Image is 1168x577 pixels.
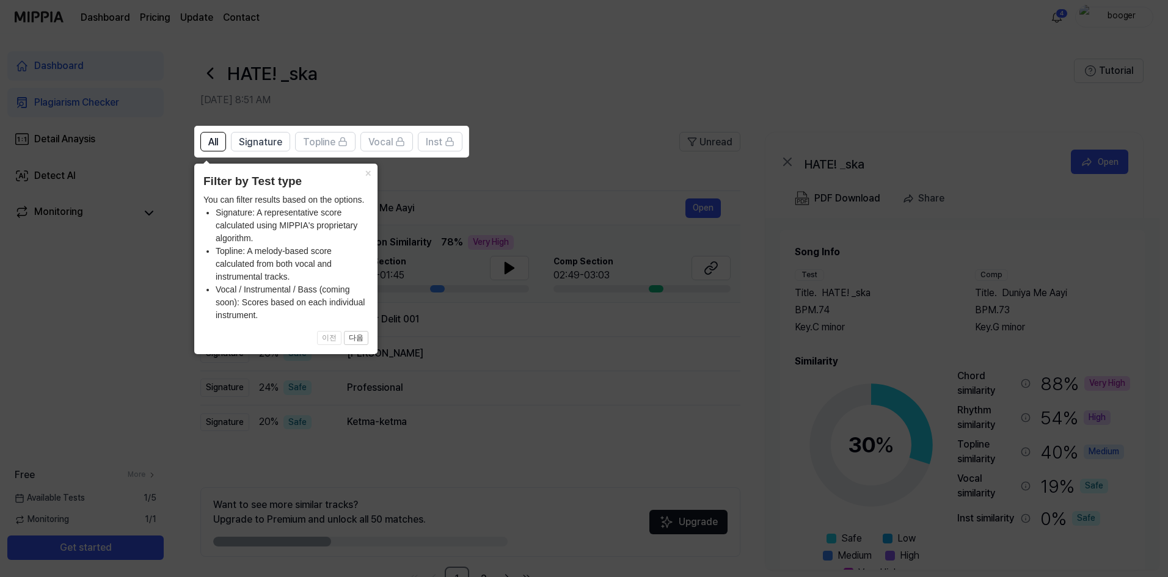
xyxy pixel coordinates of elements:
[239,135,282,150] span: Signature
[203,194,368,322] div: You can filter results based on the options.
[208,135,218,150] span: All
[216,283,368,322] li: Vocal / Instrumental / Bass (coming soon): Scores based on each individual instrument.
[295,132,356,151] button: Topline
[426,135,442,150] span: Inst
[360,132,413,151] button: Vocal
[368,135,393,150] span: Vocal
[216,206,368,245] li: Signature: A representative score calculated using MIPPIA's proprietary algorithm.
[418,132,462,151] button: Inst
[303,135,335,150] span: Topline
[203,173,368,191] header: Filter by Test type
[200,132,226,151] button: All
[358,164,378,181] button: Close
[216,245,368,283] li: Topline: A melody-based score calculated from both vocal and instrumental tracks.
[344,331,368,346] button: 다음
[231,132,290,151] button: Signature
